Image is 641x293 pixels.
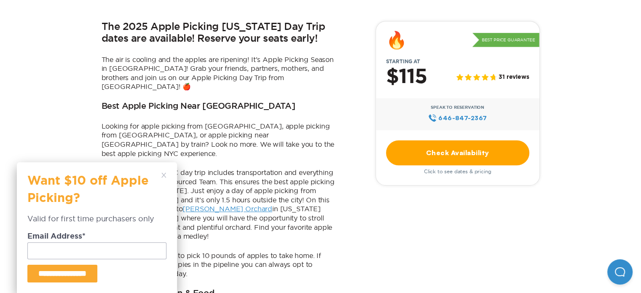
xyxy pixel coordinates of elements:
div: 🔥 [386,32,407,48]
dt: Email Address [27,233,166,242]
a: [PERSON_NAME] Orchard [182,205,272,212]
a: Check Availability [386,140,529,165]
p: Our Apple Picking NYC day trip includes transportation and everything else provided by the Source... [102,168,338,241]
p: Each guest is welcome to pick 10 pounds of apples to take home. If you’ve got a few apple pies in... [102,251,338,279]
iframe: Help Scout Beacon - Open [607,259,633,285]
span: 646‍-847‍-2367 [438,113,487,123]
div: Valid for first time purchasers only [27,213,166,232]
a: 646‍-847‍-2367 [428,113,487,123]
h3: Want $10 off Apple Picking? [27,173,158,213]
h2: The 2025 Apple Picking [US_STATE] Day Trip dates are available! Reserve your seats early! [102,21,338,45]
p: Looking for apple picking from [GEOGRAPHIC_DATA], apple picking from [GEOGRAPHIC_DATA], or apple ... [102,122,338,158]
h2: $115 [386,66,427,88]
p: Best Price Guarantee [472,33,539,47]
span: Click to see dates & pricing [424,169,491,175]
span: 31 reviews [499,74,529,81]
p: The air is cooling and the apples are ripening! It’s Apple Picking Season in [GEOGRAPHIC_DATA]! G... [102,55,338,91]
span: Starting at [376,59,430,65]
h3: Best Apple Picking Near [GEOGRAPHIC_DATA] [102,102,295,112]
span: Required [82,233,86,240]
span: Speak to Reservation [431,105,484,110]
